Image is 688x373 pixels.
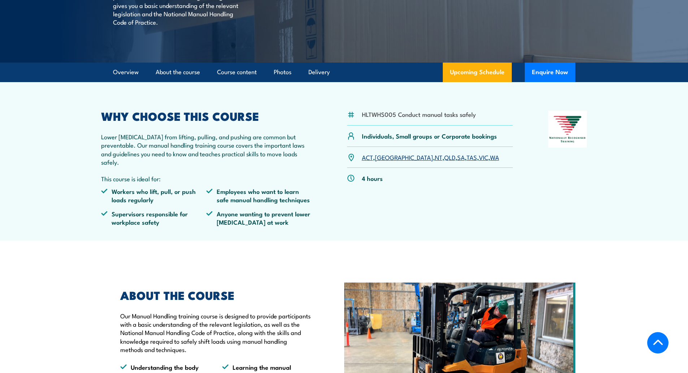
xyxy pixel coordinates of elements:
[548,111,587,148] img: Nationally Recognised Training logo.
[457,153,465,161] a: SA
[217,63,257,82] a: Course content
[274,63,291,82] a: Photos
[490,153,499,161] a: WA
[525,63,575,82] button: Enquire Now
[362,132,497,140] p: Individuals, Small groups or Corporate bookings
[435,153,442,161] a: NT
[362,174,383,182] p: 4 hours
[120,290,311,300] h2: ABOUT THE COURSE
[443,63,512,82] a: Upcoming Schedule
[444,153,455,161] a: QLD
[120,311,311,354] p: Our Manual Handling training course is designed to provide participants with a basic understandin...
[113,63,139,82] a: Overview
[206,209,312,226] li: Anyone wanting to prevent lower [MEDICAL_DATA] at work
[375,153,433,161] a: [GEOGRAPHIC_DATA]
[101,187,207,204] li: Workers who lift, pull, or push loads regularly
[362,110,476,118] li: HLTWHS005 Conduct manual tasks safely
[479,153,488,161] a: VIC
[206,187,312,204] li: Employees who want to learn safe manual handling techniques
[101,174,312,183] p: This course is ideal for:
[308,63,330,82] a: Delivery
[362,153,499,161] p: , , , , , , ,
[101,132,312,166] p: Lower [MEDICAL_DATA] from lifting, pulling, and pushing are common but preventable. Our manual ha...
[101,111,312,121] h2: WHY CHOOSE THIS COURSE
[101,209,207,226] li: Supervisors responsible for workplace safety
[156,63,200,82] a: About the course
[467,153,477,161] a: TAS
[362,153,373,161] a: ACT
